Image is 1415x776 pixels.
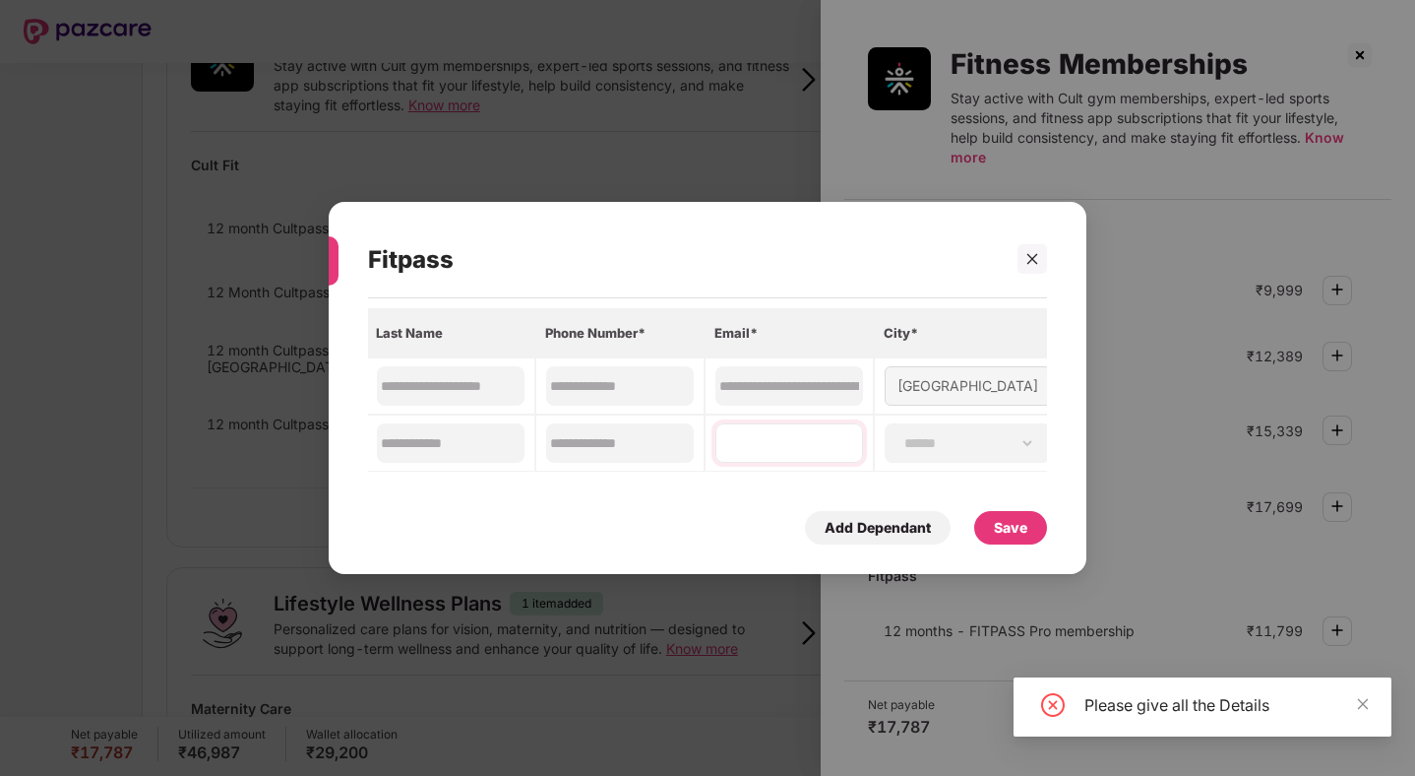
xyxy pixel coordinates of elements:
th: Last Name [366,308,535,357]
th: City* [874,308,1061,357]
div: Add Dependant [825,517,931,539]
span: close [1356,697,1370,711]
div: Save [994,517,1027,539]
th: Phone Number* [535,308,705,357]
div: Fitpass [368,222,991,298]
span: close-circle [1041,693,1065,717]
div: Please give all the Details [1084,693,1368,717]
div: [GEOGRAPHIC_DATA] [885,366,1051,406]
span: close [1025,252,1039,266]
th: Email* [705,308,874,357]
